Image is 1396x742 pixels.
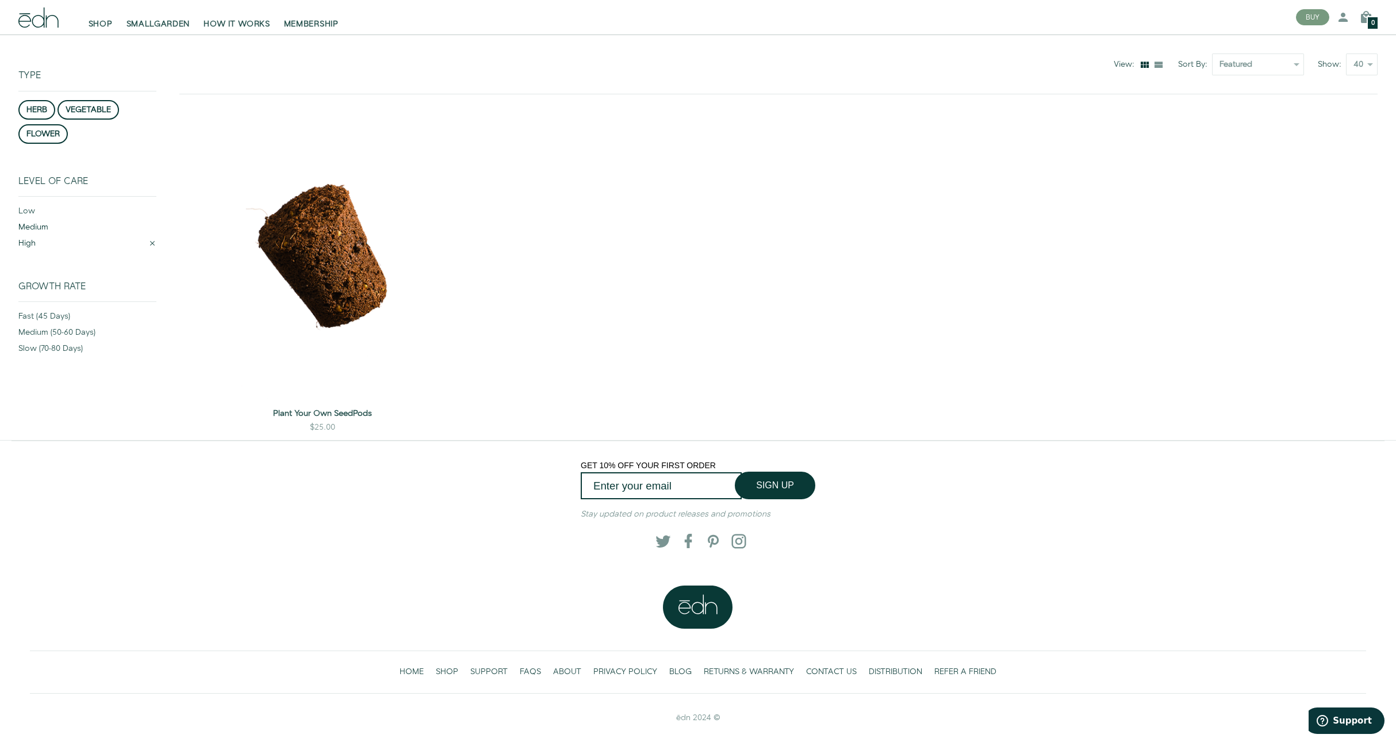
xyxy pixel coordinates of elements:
[869,666,922,678] span: DISTRIBUTION
[735,472,815,499] button: SIGN UP
[698,660,800,684] a: RETURNS & WARRANTY
[89,18,113,30] span: SHOP
[18,311,156,327] div: fast (45 days)
[18,238,148,254] div: high
[18,343,156,359] div: slow (70-80 days)
[470,666,508,678] span: SUPPORT
[669,666,692,678] span: BLOG
[514,660,547,684] a: FAQS
[934,666,996,678] span: REFER A FRIEND
[806,666,857,678] span: CONTACT US
[430,660,465,684] a: SHOP
[664,660,698,684] a: BLOG
[18,205,156,221] div: low
[179,408,465,419] a: Plant Your Own SeedPods
[1296,9,1329,25] button: BUY
[310,422,335,433] div: $25.00
[553,666,581,678] span: ABOUT
[204,18,270,30] span: HOW IT WORKS
[82,5,120,30] a: SHOP
[581,508,770,520] em: Stay updated on product releases and promotions
[18,124,68,144] button: flower
[179,113,465,399] img: Plant Your Own SeedPods
[676,712,720,724] span: ēdn 2024 ©
[863,660,929,684] a: DISTRIBUTION
[284,18,339,30] span: MEMBERSHIP
[1318,59,1346,70] label: Show:
[277,5,346,30] a: MEMBERSHIP
[588,660,664,684] a: PRIVACY POLICY
[704,666,794,678] span: RETURNS & WARRANTY
[18,100,55,120] button: herb
[400,666,424,678] span: HOME
[929,660,1003,684] a: REFER A FRIEND
[800,660,863,684] a: CONTACT US
[120,5,197,30] a: SMALLGARDEN
[1178,59,1212,70] label: Sort By:
[520,666,541,678] span: FAQS
[57,100,119,120] button: vegetable
[593,666,657,678] span: PRIVACY POLICY
[18,35,156,90] div: Type
[126,18,190,30] span: SMALLGARDEN
[394,660,430,684] a: HOME
[18,176,156,196] div: Level of Care
[547,660,588,684] a: ABOUT
[18,281,156,301] div: Growth Rate
[465,660,514,684] a: SUPPORT
[18,221,156,238] div: medium
[197,5,277,30] a: HOW IT WORKS
[581,472,742,499] input: Enter your email
[1309,707,1385,736] iframe: Opens a widget where you can find more information
[1114,59,1139,70] div: View:
[436,666,458,678] span: SHOP
[581,461,716,470] span: GET 10% OFF YOUR FIRST ORDER
[18,327,156,343] div: medium (50-60 days)
[1371,20,1375,26] span: 0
